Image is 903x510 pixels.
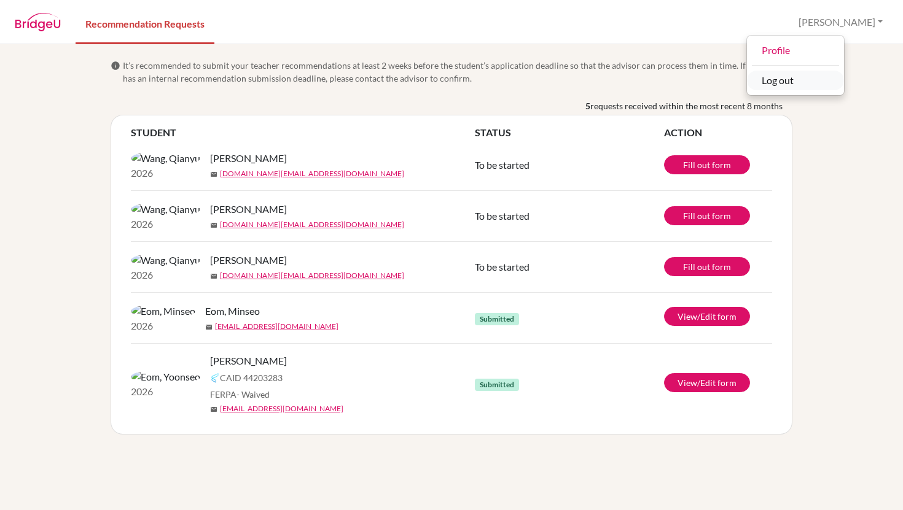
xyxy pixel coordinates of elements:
a: [DOMAIN_NAME][EMAIL_ADDRESS][DOMAIN_NAME] [220,219,404,230]
span: To be started [475,210,530,222]
span: Submitted [475,313,519,325]
img: Eom, Minseo [131,304,195,319]
p: 2026 [131,384,200,399]
button: Log out [747,71,844,90]
span: mail [210,171,217,178]
th: STUDENT [131,125,475,140]
th: STATUS [475,125,664,140]
a: [DOMAIN_NAME][EMAIL_ADDRESS][DOMAIN_NAME] [220,270,404,281]
span: Submitted [475,379,519,391]
a: Fill out form [664,155,750,174]
a: [EMAIL_ADDRESS][DOMAIN_NAME] [220,403,343,414]
div: [PERSON_NAME] [746,35,845,96]
span: mail [210,272,217,280]
a: Fill out form [664,206,750,225]
span: requests received within the most recent 8 months [590,99,783,112]
a: Recommendation Requests [76,2,214,44]
span: Eom, Minseo [205,304,260,319]
span: mail [205,323,213,331]
a: View/Edit form [664,373,750,392]
a: View/Edit form [664,307,750,326]
span: [PERSON_NAME] [210,354,287,368]
span: mail [210,222,217,229]
a: Fill out form [664,257,750,276]
span: mail [210,406,217,413]
p: 2026 [131,217,200,231]
img: Common App logo [210,373,220,383]
img: Wang, Qianyu [131,253,200,268]
p: 2026 [131,166,200,180]
a: Profile [747,41,844,60]
a: [EMAIL_ADDRESS][DOMAIN_NAME] [215,321,338,332]
span: To be started [475,261,530,272]
span: [PERSON_NAME] [210,151,287,166]
img: Wang, Qianyu [131,202,200,217]
img: Eom, Yoonseo [131,369,200,384]
a: [DOMAIN_NAME][EMAIL_ADDRESS][DOMAIN_NAME] [220,168,404,179]
span: CAID 44203283 [220,371,283,384]
p: 2026 [131,319,195,333]
span: It’s recommended to submit your teacher recommendations at least 2 weeks before the student’s app... [123,59,792,85]
button: [PERSON_NAME] [793,10,888,34]
span: [PERSON_NAME] [210,253,287,268]
img: BridgeU logo [15,13,61,31]
img: Wang, Qianyu [131,151,200,166]
th: ACTION [664,125,772,140]
span: info [111,61,120,71]
p: 2026 [131,268,200,282]
span: [PERSON_NAME] [210,202,287,217]
span: - Waived [237,389,270,400]
span: To be started [475,159,530,171]
span: FERPA [210,388,270,401]
b: 5 [585,99,590,112]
